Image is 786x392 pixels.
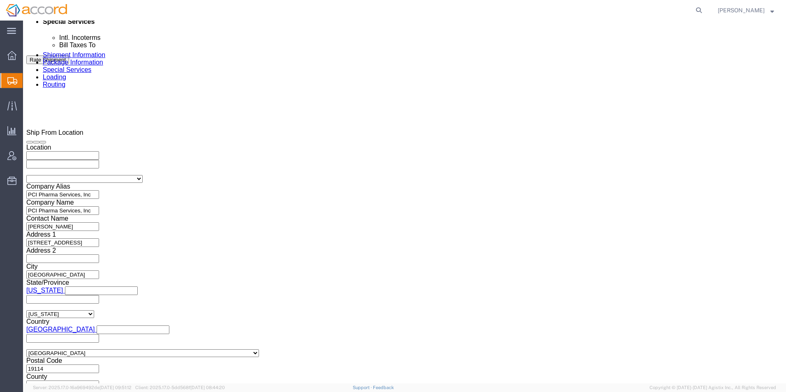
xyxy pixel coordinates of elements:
span: Client: 2025.17.0-5dd568f [135,385,225,390]
span: [DATE] 08:44:20 [190,385,225,390]
a: Support [353,385,373,390]
span: Copyright © [DATE]-[DATE] Agistix Inc., All Rights Reserved [650,384,776,391]
img: logo [6,4,67,16]
iframe: FS Legacy Container [23,21,786,383]
span: Lauren Pederson [718,6,765,15]
span: Server: 2025.17.0-16a969492de [33,385,132,390]
button: [PERSON_NAME] [717,5,774,15]
a: Feedback [373,385,394,390]
span: [DATE] 09:51:12 [99,385,132,390]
